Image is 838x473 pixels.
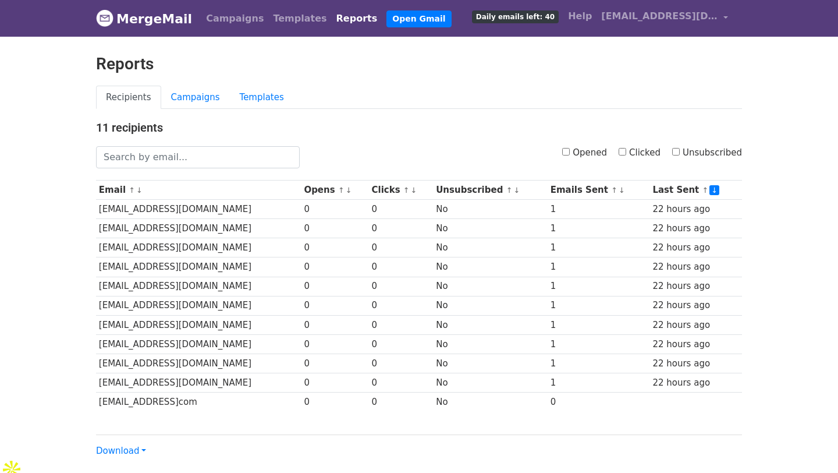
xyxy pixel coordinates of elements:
td: 0 [301,334,369,354]
label: Clicked [619,146,661,160]
td: 1 [548,354,650,373]
a: Templates [230,86,294,110]
td: 1 [548,219,650,238]
td: 0 [369,373,434,393]
a: Help [563,5,596,28]
input: Search by email... [96,146,300,168]
input: Clicked [619,148,626,156]
td: 0 [301,296,369,315]
td: [EMAIL_ADDRESS]com [96,393,301,412]
td: 1 [548,257,650,277]
a: Open Gmail [386,10,451,27]
div: Chat Widget [780,417,838,473]
td: 22 hours ago [650,257,742,277]
td: No [433,373,547,393]
a: ↑ [403,186,410,195]
th: Last Sent [650,181,742,200]
a: ↓ [346,186,352,195]
h2: Reports [96,54,742,74]
td: [EMAIL_ADDRESS][DOMAIN_NAME] [96,200,301,219]
label: Opened [562,146,607,160]
td: 1 [548,373,650,393]
a: Reports [332,7,382,30]
td: 0 [301,315,369,334]
th: Opens [301,181,369,200]
td: 0 [548,393,650,412]
td: No [433,257,547,277]
td: No [433,393,547,412]
td: 1 [548,315,650,334]
a: Campaigns [161,86,230,110]
td: [EMAIL_ADDRESS][DOMAIN_NAME] [96,296,301,315]
td: No [433,219,547,238]
td: 0 [369,277,434,296]
a: ↑ [129,186,135,195]
a: ↑ [338,186,345,195]
th: Unsubscribed [433,181,547,200]
td: 0 [369,257,434,277]
td: 0 [369,354,434,373]
td: 1 [548,277,650,296]
td: 22 hours ago [650,296,742,315]
span: Daily emails left: 40 [472,10,559,23]
td: [EMAIL_ADDRESS][DOMAIN_NAME] [96,334,301,354]
a: ↓ [136,186,143,195]
td: 22 hours ago [650,373,742,393]
a: ↓ [513,186,520,195]
td: 0 [301,277,369,296]
td: 0 [369,334,434,354]
td: [EMAIL_ADDRESS][DOMAIN_NAME] [96,219,301,238]
td: 0 [301,219,369,238]
td: No [433,354,547,373]
a: ↑ [506,186,513,195]
td: [EMAIL_ADDRESS][DOMAIN_NAME] [96,277,301,296]
td: 1 [548,238,650,257]
label: Unsubscribed [672,146,742,160]
td: 22 hours ago [650,277,742,296]
td: 0 [301,373,369,393]
td: 0 [369,315,434,334]
h4: 11 recipients [96,121,742,135]
td: 0 [369,219,434,238]
td: 0 [301,257,369,277]
a: Recipients [96,86,161,110]
th: Email [96,181,301,200]
td: [EMAIL_ADDRESS][DOMAIN_NAME] [96,315,301,334]
input: Opened [562,148,570,156]
td: 0 [301,200,369,219]
td: 0 [369,200,434,219]
td: 22 hours ago [650,354,742,373]
a: MergeMail [96,6,192,31]
a: ↓ [411,186,417,195]
a: [EMAIL_ADDRESS][DOMAIN_NAME] [596,5,733,32]
a: Campaigns [201,7,268,30]
td: 1 [548,334,650,354]
a: ↑ [611,186,617,195]
td: No [433,315,547,334]
td: 22 hours ago [650,219,742,238]
td: 1 [548,296,650,315]
span: [EMAIL_ADDRESS][DOMAIN_NAME] [601,9,718,23]
a: ↓ [709,185,719,195]
td: 22 hours ago [650,334,742,354]
a: ↑ [702,186,708,195]
td: 22 hours ago [650,238,742,257]
a: Download [96,446,146,456]
td: [EMAIL_ADDRESS][DOMAIN_NAME] [96,373,301,393]
th: Emails Sent [548,181,650,200]
td: No [433,200,547,219]
td: 1 [548,200,650,219]
td: 22 hours ago [650,315,742,334]
td: [EMAIL_ADDRESS][DOMAIN_NAME] [96,354,301,373]
td: No [433,296,547,315]
td: [EMAIL_ADDRESS][DOMAIN_NAME] [96,257,301,277]
td: No [433,277,547,296]
a: ↓ [619,186,625,195]
th: Clicks [369,181,434,200]
td: [EMAIL_ADDRESS][DOMAIN_NAME] [96,238,301,257]
a: Daily emails left: 40 [467,5,563,28]
td: 0 [301,238,369,257]
a: Templates [268,7,331,30]
input: Unsubscribed [672,148,680,156]
td: 22 hours ago [650,200,742,219]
